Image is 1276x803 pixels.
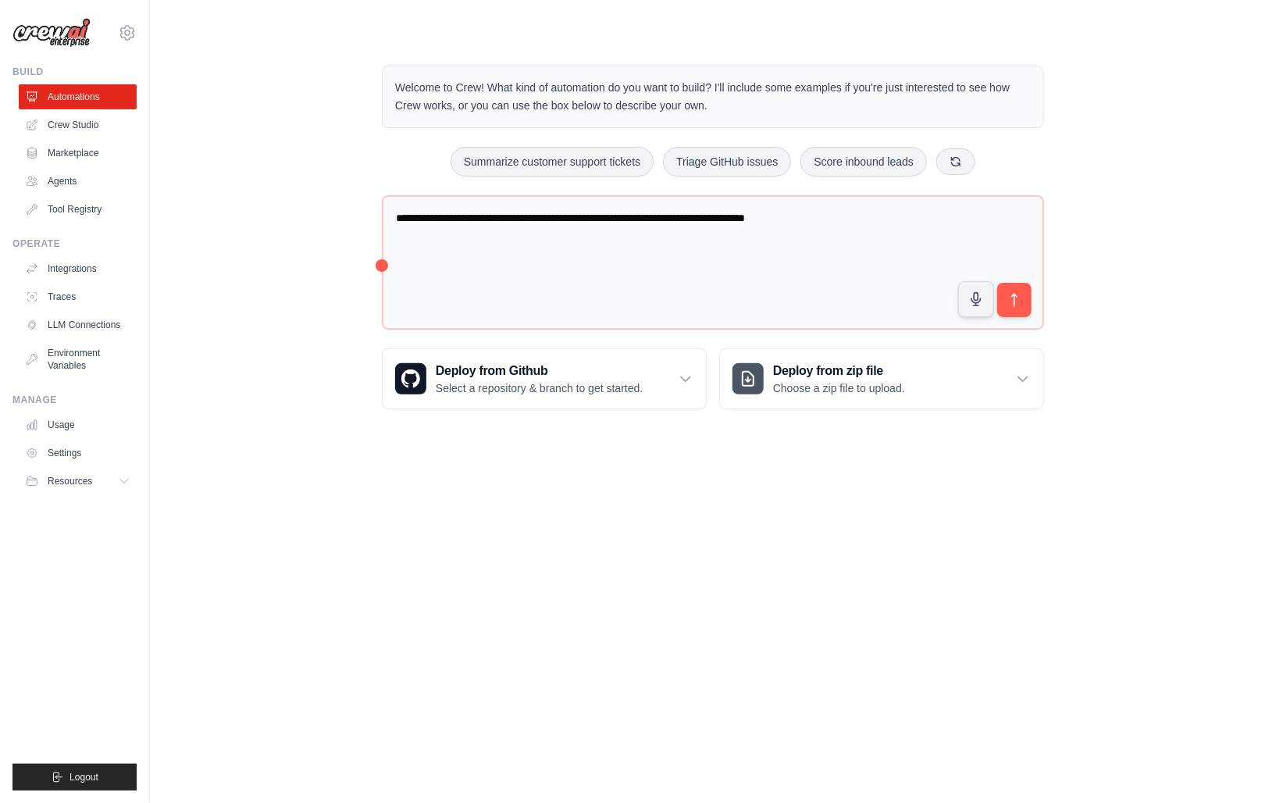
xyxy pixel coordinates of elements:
[12,18,91,48] img: Logo
[12,237,137,250] div: Operate
[19,112,137,137] a: Crew Studio
[19,169,137,194] a: Agents
[436,362,643,380] h3: Deploy from Github
[70,771,98,783] span: Logout
[19,141,137,166] a: Marketplace
[19,284,137,309] a: Traces
[48,475,92,487] span: Resources
[19,197,137,222] a: Tool Registry
[19,256,137,281] a: Integrations
[12,394,137,406] div: Manage
[663,147,791,177] button: Triage GitHub issues
[19,469,137,494] button: Resources
[19,441,137,466] a: Settings
[19,341,137,378] a: Environment Variables
[19,84,137,109] a: Automations
[19,412,137,437] a: Usage
[12,66,137,78] div: Build
[451,147,654,177] button: Summarize customer support tickets
[800,147,927,177] button: Score inbound leads
[773,362,905,380] h3: Deploy from zip file
[773,380,905,396] p: Choose a zip file to upload.
[19,312,137,337] a: LLM Connections
[395,79,1031,115] p: Welcome to Crew! What kind of automation do you want to build? I'll include some examples if you'...
[1198,728,1276,803] iframe: Chat Widget
[12,764,137,791] button: Logout
[436,380,643,396] p: Select a repository & branch to get started.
